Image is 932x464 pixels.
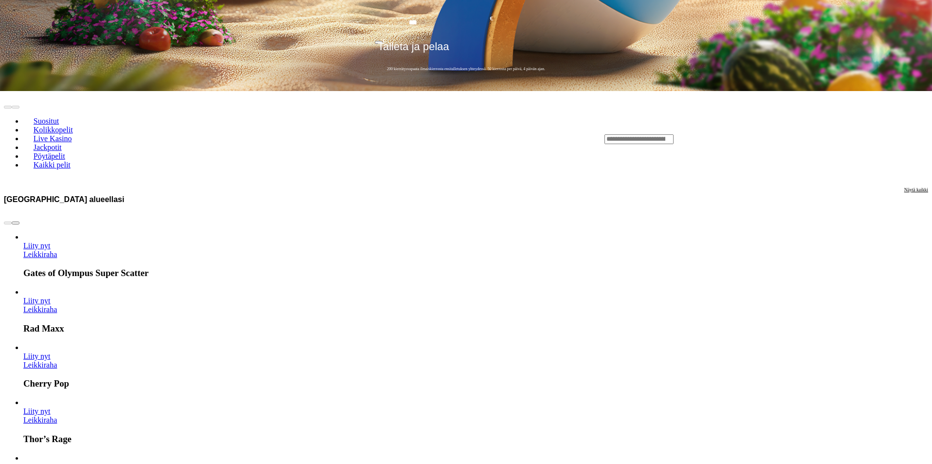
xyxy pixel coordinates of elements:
[23,114,69,129] a: Suositut
[23,158,81,172] a: Kaikki pelit
[23,297,51,305] a: Rad Maxx
[23,434,928,445] h3: Thor’s Rage
[604,134,674,144] input: Search
[23,268,928,278] h3: Gates of Olympus Super Scatter
[23,297,51,305] span: Liity nyt
[904,187,928,192] span: Näytä kaikki
[4,222,12,224] button: prev slide
[23,241,51,250] span: Liity nyt
[23,149,75,164] a: Pöytäpelit
[30,126,77,134] span: Kolikkopelit
[23,305,57,314] a: Rad Maxx
[375,66,557,72] span: 200 kierrätysvapaata ilmaiskierrosta ensitalletuksen yhteydessä. 50 kierrosta per päivä, 4 päivän...
[12,106,19,109] button: next slide
[30,134,76,143] span: Live Kasino
[30,117,63,125] span: Suositut
[23,233,928,279] article: Gates of Olympus Super Scatter
[23,352,51,360] span: Liity nyt
[23,323,928,334] h3: Rad Maxx
[12,222,19,224] button: next slide
[375,40,557,60] button: Talleta ja pelaa
[490,14,493,23] span: €
[904,187,928,212] a: Näytä kaikki
[23,343,928,390] article: Cherry Pop
[30,161,74,169] span: Kaikki pelit
[23,378,928,389] h3: Cherry Pop
[378,40,449,60] span: Talleta ja pelaa
[4,195,124,204] h3: [GEOGRAPHIC_DATA] alueellasi
[23,361,57,369] a: Cherry Pop
[30,152,69,160] span: Pöytäpelit
[4,100,585,177] nav: Lobby
[23,416,57,424] a: Thor’s Rage
[23,131,82,146] a: Live Kasino
[4,106,12,109] button: prev slide
[23,398,928,445] article: Thor’s Rage
[30,143,66,151] span: Jackpotit
[383,37,385,43] span: €
[23,250,57,259] a: Gates of Olympus Super Scatter
[23,288,928,334] article: Rad Maxx
[23,140,72,155] a: Jackpotit
[23,241,51,250] a: Gates of Olympus Super Scatter
[23,407,51,415] a: Thor’s Rage
[23,407,51,415] span: Liity nyt
[23,123,83,137] a: Kolikkopelit
[23,352,51,360] a: Cherry Pop
[4,91,928,186] header: Lobby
